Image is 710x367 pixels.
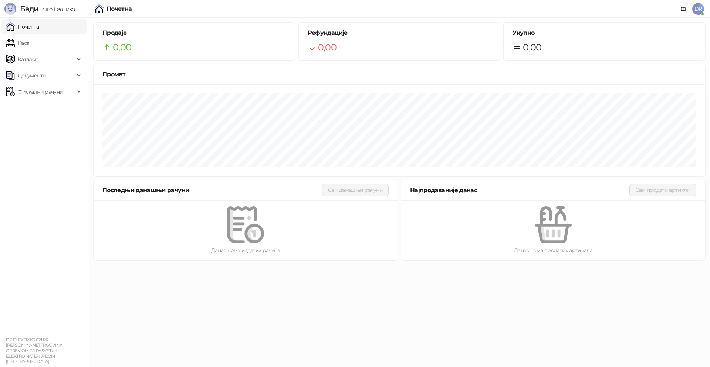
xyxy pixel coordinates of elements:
div: Промет [102,70,696,79]
span: 0,00 [523,40,541,54]
h5: Продаје [102,29,286,37]
span: 0,00 [113,40,131,54]
a: Каса [6,36,29,50]
span: 0,00 [318,40,337,54]
div: Данас нема издатих рачуна [105,246,386,254]
span: Фискални рачуни [18,84,63,99]
h5: Рефундације [308,29,491,37]
div: Најпродаваније данас [410,186,629,195]
div: Последњи данашњи рачуни [102,186,322,195]
span: Каталог [18,52,38,67]
div: Почетна [106,6,132,12]
div: Данас нема продатих артикала [413,246,693,254]
a: Документација [677,3,689,15]
button: Сви продати артикли [629,184,696,196]
a: Почетна [6,19,39,34]
span: 3.11.0-b80b730 [38,6,75,13]
span: DR [692,3,704,15]
button: Сви данашњи рачуни [322,184,389,196]
h5: Укупно [513,29,696,37]
span: Документи [18,68,46,83]
span: Бади [20,4,38,13]
small: DR ELEKTRIK 2021 PR [PERSON_NAME] TRGOVINA OPREMOM ZA RASVETU I ELEKTROMATERIJALOM [GEOGRAPHIC_DATA] [6,337,62,364]
img: Logo [4,3,16,15]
